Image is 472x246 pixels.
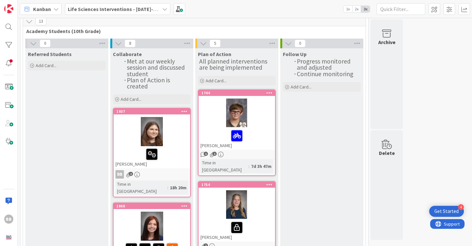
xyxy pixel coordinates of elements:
[113,51,142,57] span: Collaborate
[4,4,13,13] img: Visit kanbanzone.com
[36,63,56,68] span: Add Card...
[291,84,311,90] span: Add Card...
[115,170,124,179] div: BB
[115,181,167,195] div: Time in [GEOGRAPHIC_DATA]
[249,163,273,170] div: 7d 3h 47m
[68,6,168,12] b: Life Sciences Interventions - [DATE]-[DATE]
[212,152,217,156] span: 1
[201,182,275,187] div: 1754
[121,96,141,102] span: Add Card...
[199,182,275,241] div: 1754[PERSON_NAME]
[379,149,395,157] div: Delete
[377,3,425,15] input: Quick Filter...
[35,18,46,25] span: 13
[114,170,190,179] div: BB
[116,204,190,208] div: 1868
[114,109,190,168] div: 1937[PERSON_NAME]
[14,1,30,9] span: Support
[127,57,186,78] span: Met at our weekly session and discussed student
[206,78,226,84] span: Add Card...
[344,6,352,12] span: 1x
[125,40,136,47] span: 8
[28,51,72,57] span: Referred Students
[210,40,221,47] span: 5
[204,152,208,156] span: 1
[116,109,190,114] div: 1937
[248,163,249,170] span: :
[352,6,361,12] span: 2x
[199,90,275,150] div: 1744[PERSON_NAME]
[378,38,395,46] div: Archive
[201,91,275,95] div: 1744
[4,215,13,224] div: BB
[199,90,275,96] div: 1744
[429,206,464,217] div: Open Get Started checklist, remaining modules: 4
[199,57,269,71] span: All planned interventions are being implemented
[114,146,190,168] div: [PERSON_NAME]
[168,184,188,191] div: 18h 20m
[198,51,231,57] span: Plan of Action
[114,109,190,114] div: 1937
[167,184,168,191] span: :
[40,40,51,47] span: 0
[297,57,352,71] span: Progress monitored and adjusted
[297,70,353,78] span: Continue monitoring
[127,76,171,90] span: Plan of Action is created
[200,159,248,173] div: Time in [GEOGRAPHIC_DATA]
[129,172,133,176] span: 1
[199,219,275,241] div: [PERSON_NAME]
[361,6,370,12] span: 3x
[4,233,13,242] img: avatar
[283,51,307,57] span: Follow Up
[295,40,306,47] span: 0
[26,28,357,34] span: Academy Students (10th Grade)
[199,128,275,150] div: [PERSON_NAME]
[199,182,275,188] div: 1754
[458,204,464,210] div: 4
[33,5,51,13] span: Kanban
[113,108,191,197] a: 1937[PERSON_NAME]BBTime in [GEOGRAPHIC_DATA]:18h 20m
[434,208,459,215] div: Get Started
[114,203,190,209] div: 1868
[198,89,276,176] a: 1744[PERSON_NAME]Time in [GEOGRAPHIC_DATA]:7d 3h 47m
